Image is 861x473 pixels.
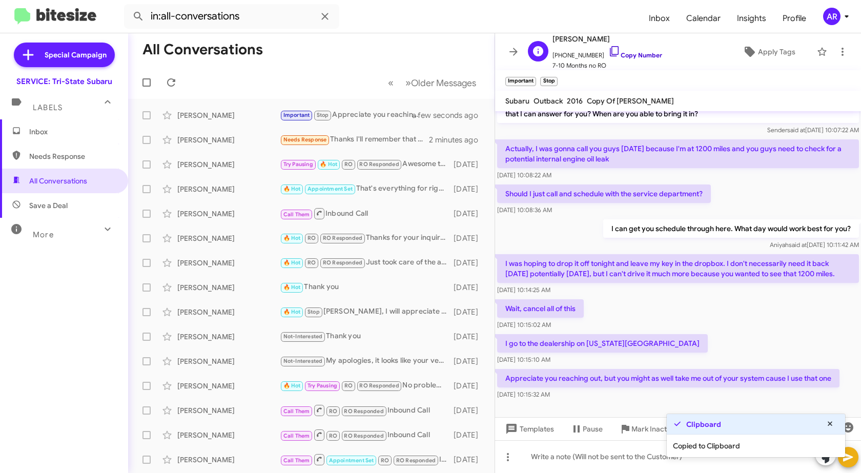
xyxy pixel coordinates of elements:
span: Templates [503,420,554,438]
div: My apologies, it looks like your vehicle is up to date for services due. You're all good! 👍 [280,355,453,367]
div: [DATE] [453,159,486,170]
span: Try Pausing [283,161,313,168]
span: » [405,76,411,89]
div: [DATE] [453,233,486,243]
p: I can get you schedule through here. What day would work best for you? [603,219,859,238]
div: Inbound Call [280,428,453,441]
span: More [33,230,54,239]
span: RO Responded [359,382,399,389]
div: [PERSON_NAME] [177,135,280,145]
span: [DATE] 10:08:36 AM [497,206,552,214]
div: [PERSON_NAME] [177,233,280,243]
a: Inbox [641,4,678,33]
span: Mark Inactive [631,420,676,438]
span: 🔥 Hot [283,235,301,241]
div: [DATE] [453,332,486,342]
button: Apply Tags [725,43,812,61]
span: Important [283,112,310,118]
div: Thanks for your inquiry and have a great weekend. [PERSON_NAME] [280,232,453,244]
span: Appointment Set [329,457,374,464]
a: Copy Number [608,51,662,59]
span: [PERSON_NAME] [552,33,662,45]
span: Copy Of [PERSON_NAME] [587,96,674,106]
span: Pause [583,420,603,438]
span: RO Responded [323,259,362,266]
span: [DATE] 10:15:02 AM [497,321,551,328]
span: Save a Deal [29,200,68,211]
span: RO Responded [359,161,399,168]
div: [DATE] [453,430,486,440]
p: Actually, I was gonna call you guys [DATE] because I'm at 1200 miles and you guys need to check f... [497,139,859,168]
div: [PERSON_NAME] [177,110,280,120]
button: AR [814,8,850,25]
div: [PERSON_NAME] [177,356,280,366]
span: said at [789,241,807,249]
div: Inbound Call [280,207,453,220]
span: 7-10 Months no RO [552,60,662,71]
span: RO Responded [323,235,362,241]
button: Templates [495,420,562,438]
span: 🔥 Hot [283,309,301,315]
span: Inbox [29,127,116,137]
div: [DATE] [453,356,486,366]
span: All Conversations [29,176,87,186]
button: Mark Inactive [611,420,685,438]
div: 2 minutes ago [429,135,486,145]
small: Stop [540,77,557,86]
div: [DATE] [453,258,486,268]
div: Copied to Clipboard [667,435,845,457]
span: RO [344,382,353,389]
div: [PERSON_NAME] [177,184,280,194]
span: 2016 [567,96,583,106]
span: RO [307,235,316,241]
div: [PERSON_NAME] [177,332,280,342]
div: SERVICE: Tri-State Subaru [16,76,112,87]
span: Call Them [283,211,310,218]
span: said at [787,126,805,134]
span: [DATE] 10:15:10 AM [497,356,550,363]
span: Special Campaign [45,50,107,60]
p: Appreciate you reaching out, but you might as well take me out of your system cause I use that one [497,369,839,387]
div: [PERSON_NAME] [177,307,280,317]
span: 🔥 Hot [283,259,301,266]
div: No problem. See you [DATE]. [280,380,453,392]
div: [PERSON_NAME] [177,430,280,440]
div: [DATE] [453,282,486,293]
span: 🔥 Hot [283,284,301,291]
div: [PERSON_NAME] [177,405,280,416]
span: Stop [317,112,329,118]
span: Outback [534,96,563,106]
div: [PERSON_NAME] [177,282,280,293]
a: Insights [729,4,774,33]
span: RO [307,259,316,266]
div: [PERSON_NAME] [177,209,280,219]
a: Special Campaign [14,43,115,67]
div: [DATE] [453,184,486,194]
a: Calendar [678,4,729,33]
span: RO Responded [344,433,383,439]
span: Call Them [283,433,310,439]
input: Search [124,4,339,29]
span: Older Messages [411,77,476,89]
div: Just took care of the appointment for you and have a nice week. [PERSON_NAME] [280,257,453,269]
div: [PERSON_NAME] [177,381,280,391]
div: Thanks I'll remember that but I don't get to [GEOGRAPHIC_DATA] very often [280,134,429,146]
span: Subaru [505,96,529,106]
span: [PHONE_NUMBER] [552,45,662,60]
span: RO [381,457,389,464]
span: Apply Tags [758,43,795,61]
span: Not-Interested [283,333,323,340]
h1: All Conversations [142,42,263,58]
span: Sender [DATE] 10:07:22 AM [767,126,859,134]
small: Important [505,77,536,86]
div: That's everything for right now. [280,183,453,195]
div: Inbound Call [280,453,453,466]
strong: Clipboard [686,419,721,429]
div: [PERSON_NAME] [177,159,280,170]
span: 🔥 Hot [283,186,301,192]
div: [PERSON_NAME] [177,258,280,268]
div: Thank you [280,281,453,293]
div: Thank you [280,331,453,342]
